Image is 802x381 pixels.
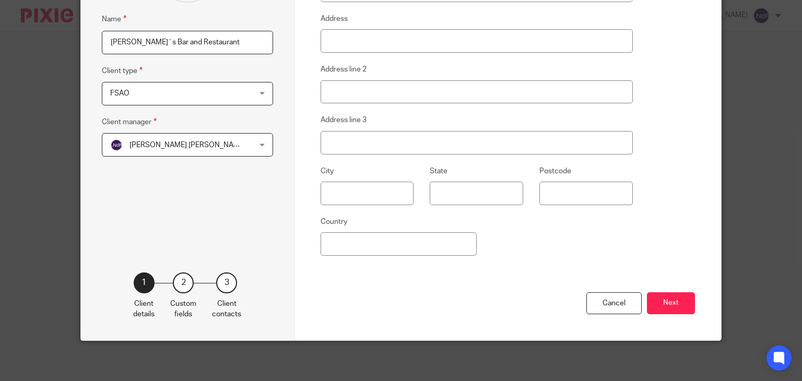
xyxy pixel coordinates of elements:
label: Address line 3 [321,115,367,125]
div: 3 [216,272,237,293]
label: Address line 2 [321,64,367,75]
img: svg%3E [110,139,123,151]
span: FSAO [110,90,129,97]
div: 1 [134,272,155,293]
div: 2 [173,272,194,293]
div: Cancel [586,292,642,315]
button: Next [647,292,695,315]
label: Address [321,14,348,24]
p: Client contacts [212,299,241,320]
p: Client details [133,299,155,320]
label: State [430,166,447,176]
label: Name [102,13,126,25]
label: Client type [102,65,143,77]
label: Postcode [539,166,571,176]
p: Custom fields [170,299,196,320]
label: Client manager [102,116,157,128]
span: [PERSON_NAME] [PERSON_NAME] [129,141,246,149]
label: City [321,166,334,176]
label: Country [321,217,347,227]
